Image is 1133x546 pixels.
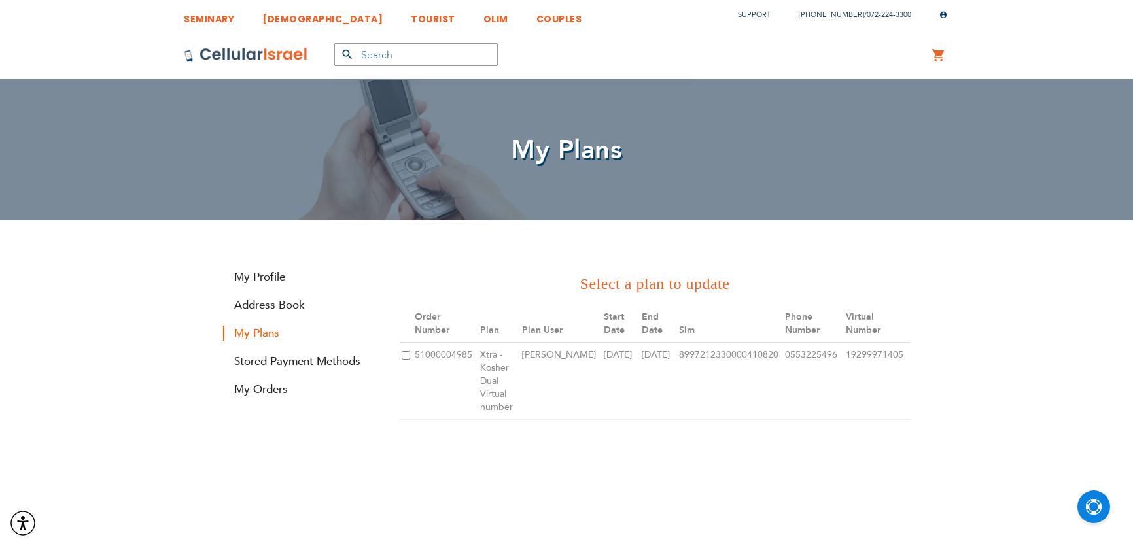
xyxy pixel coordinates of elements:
h3: Select a plan to update [400,273,910,295]
a: COUPLES [536,3,582,27]
img: Cellular Israel Logo [184,47,308,63]
th: End Date [640,305,677,343]
td: [PERSON_NAME] [520,343,602,420]
input: Search [334,43,498,66]
td: 0553225496 [783,343,844,420]
a: My Orders [223,382,380,397]
td: [DATE] [602,343,639,420]
td: 8997212330000410820 [677,343,783,420]
li: / [786,5,911,24]
td: [DATE] [640,343,677,420]
th: Order Number [413,305,479,343]
a: 072-224-3300 [867,10,911,20]
td: 19299971405 [844,343,910,420]
td: Xtra - Kosher Dual Virtual number [478,343,520,420]
a: TOURIST [411,3,455,27]
td: 51000004985 [413,343,479,420]
th: Plan User [520,305,602,343]
span: My Plans [511,132,622,168]
th: Start Date [602,305,639,343]
a: [DEMOGRAPHIC_DATA] [262,3,383,27]
a: My Profile [223,269,380,284]
a: SEMINARY [184,3,234,27]
th: Phone Number [783,305,844,343]
th: Virtual Number [844,305,910,343]
strong: My Plans [223,326,380,341]
a: Address Book [223,298,380,313]
a: [PHONE_NUMBER] [799,10,864,20]
th: Plan [478,305,520,343]
th: Sim [677,305,783,343]
a: Support [738,10,771,20]
a: OLIM [483,3,508,27]
a: Stored Payment Methods [223,354,380,369]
